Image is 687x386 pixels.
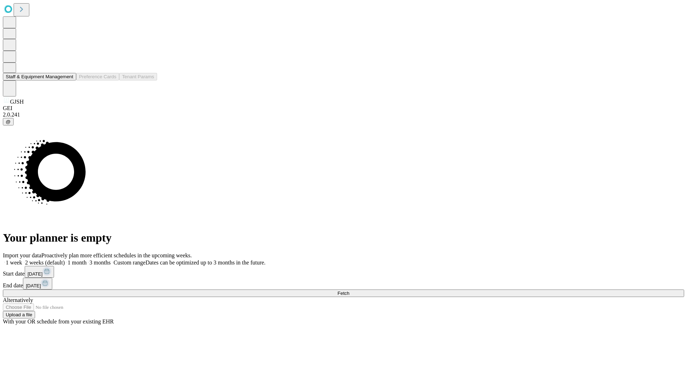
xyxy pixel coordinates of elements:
button: [DATE] [25,266,54,278]
span: Dates can be optimized up to 3 months in the future. [146,259,265,266]
span: [DATE] [26,283,41,288]
span: Fetch [337,291,349,296]
span: 2 weeks (default) [25,259,65,266]
span: @ [6,119,11,124]
span: With your OR schedule from your existing EHR [3,318,114,325]
span: [DATE] [28,271,43,277]
div: GEI [3,105,684,112]
div: 2.0.241 [3,112,684,118]
div: End date [3,278,684,289]
span: 3 months [89,259,111,266]
span: Alternatively [3,297,33,303]
span: 1 month [68,259,87,266]
span: Custom range [113,259,145,266]
div: Start date [3,266,684,278]
button: Staff & Equipment Management [3,73,76,80]
button: Upload a file [3,311,35,318]
button: @ [3,118,14,125]
span: Proactively plan more efficient schedules in the upcoming weeks. [42,252,192,258]
button: Fetch [3,289,684,297]
span: GJSH [10,99,24,105]
button: Tenant Params [119,73,157,80]
span: Import your data [3,252,42,258]
button: Preference Cards [76,73,119,80]
span: 1 week [6,259,22,266]
h1: Your planner is empty [3,231,684,244]
button: [DATE] [23,278,52,289]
